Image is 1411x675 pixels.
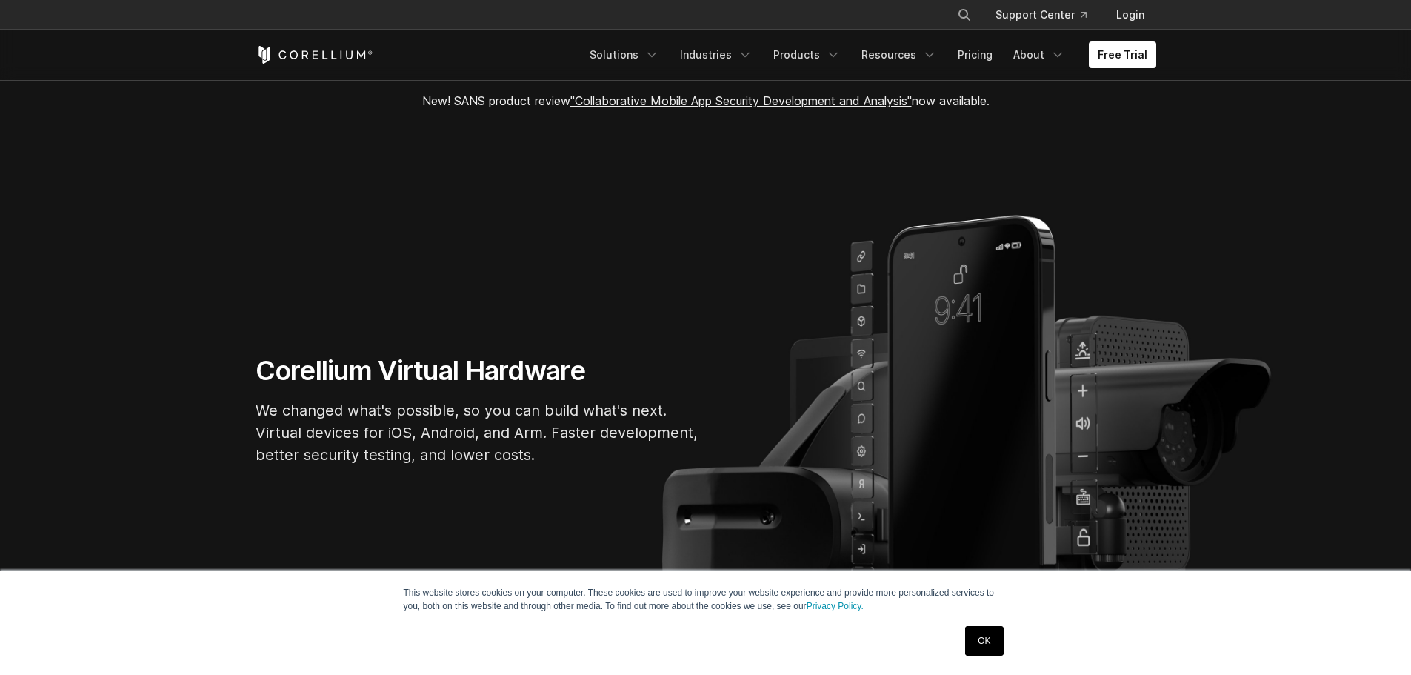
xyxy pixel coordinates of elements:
a: "Collaborative Mobile App Security Development and Analysis" [570,93,912,108]
div: Navigation Menu [581,41,1156,68]
span: New! SANS product review now available. [422,93,990,108]
a: Free Trial [1089,41,1156,68]
p: We changed what's possible, so you can build what's next. Virtual devices for iOS, Android, and A... [256,399,700,466]
h1: Corellium Virtual Hardware [256,354,700,388]
p: This website stores cookies on your computer. These cookies are used to improve your website expe... [404,586,1008,613]
a: Industries [671,41,761,68]
a: Solutions [581,41,668,68]
a: Products [764,41,850,68]
div: Navigation Menu [939,1,1156,28]
button: Search [951,1,978,28]
a: About [1004,41,1074,68]
a: Support Center [984,1,1098,28]
a: OK [965,626,1003,656]
a: Resources [853,41,946,68]
a: Privacy Policy. [807,601,864,611]
a: Login [1104,1,1156,28]
a: Pricing [949,41,1001,68]
a: Corellium Home [256,46,373,64]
